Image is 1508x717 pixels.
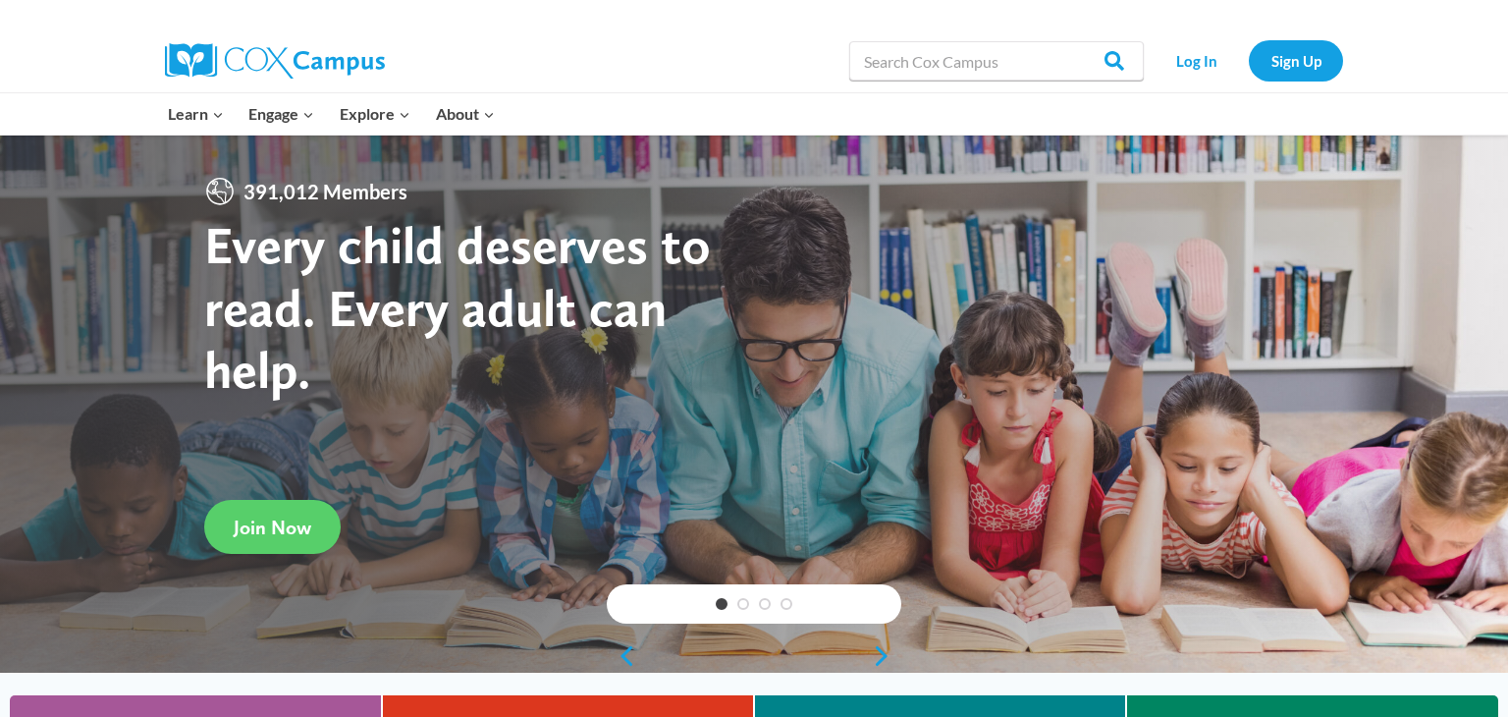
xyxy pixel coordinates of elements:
[155,93,507,135] nav: Primary Navigation
[204,213,711,401] strong: Every child deserves to read. Every adult can help.
[607,636,901,676] div: content slider buttons
[234,516,311,539] span: Join Now
[607,644,636,668] a: previous
[204,500,341,554] a: Join Now
[168,101,224,127] span: Learn
[248,101,314,127] span: Engage
[716,598,727,610] a: 1
[1154,40,1343,81] nav: Secondary Navigation
[781,598,792,610] a: 4
[759,598,771,610] a: 3
[340,101,410,127] span: Explore
[1249,40,1343,81] a: Sign Up
[872,644,901,668] a: next
[737,598,749,610] a: 2
[236,176,415,207] span: 391,012 Members
[1154,40,1239,81] a: Log In
[165,43,385,79] img: Cox Campus
[436,101,495,127] span: About
[849,41,1144,81] input: Search Cox Campus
